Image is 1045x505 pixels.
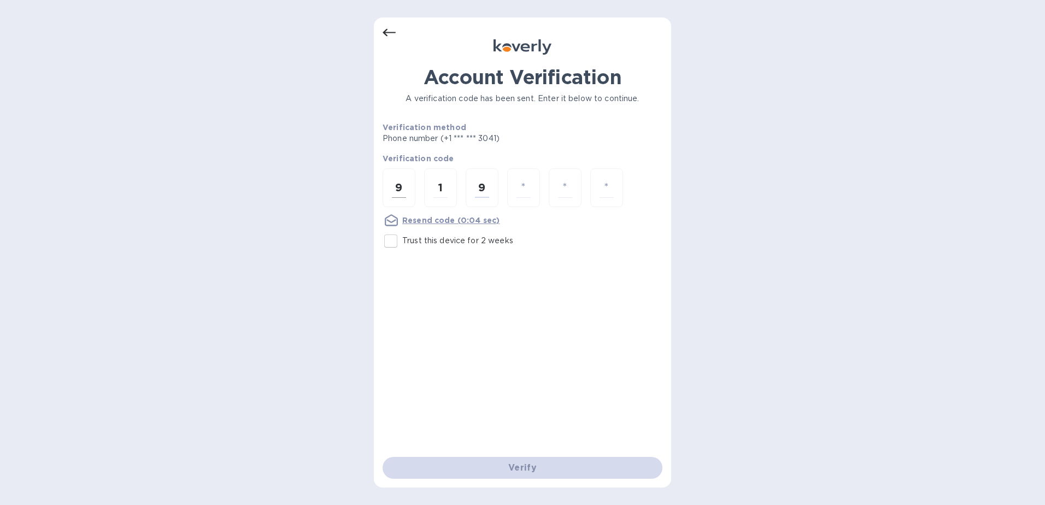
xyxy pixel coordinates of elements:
p: A verification code has been sent. Enter it below to continue. [383,93,662,104]
h1: Account Verification [383,66,662,89]
p: Verification code [383,153,662,164]
u: Resend code (0:04 sec) [402,216,500,225]
b: Verification method [383,123,466,132]
p: Phone number (+1 *** *** 3041) [383,133,583,144]
p: Trust this device for 2 weeks [402,235,513,246]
